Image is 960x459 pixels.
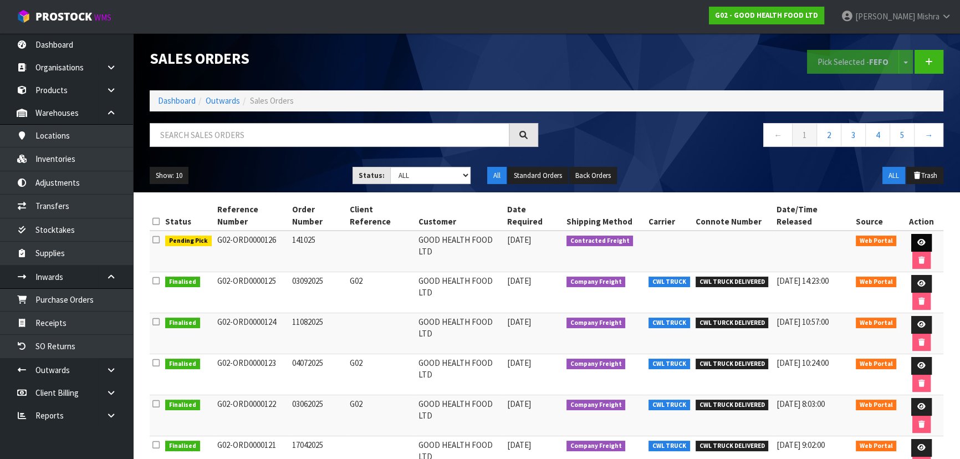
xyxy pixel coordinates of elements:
span: [DATE] 8:03:00 [777,399,825,409]
strong: FEFO [869,57,888,67]
th: Date/Time Released [774,201,853,231]
span: Web Portal [856,318,897,329]
td: G02-ORD0000122 [215,395,289,436]
th: Reference Number [215,201,289,231]
strong: G02 - GOOD HEALTH FOOD LTD [715,11,818,20]
span: Finalised [165,318,200,329]
span: Contracted Freight [566,236,634,247]
img: cube-alt.png [17,9,30,23]
a: Outwards [206,95,240,106]
span: Company Freight [566,400,626,411]
span: [PERSON_NAME] [855,11,915,22]
a: ← [763,123,793,147]
span: Company Freight [566,277,626,288]
th: Status [162,201,215,231]
td: G02 [347,354,416,395]
td: G02 [347,395,416,436]
td: GOOD HEALTH FOOD LTD [416,231,504,272]
span: Web Portal [856,359,897,370]
span: Pending Pick [165,236,212,247]
span: ProStock [35,9,92,24]
button: Trash [906,167,943,185]
span: CWL TRUCK [648,400,690,411]
span: CWL TRUCK [648,318,690,329]
small: WMS [94,12,111,23]
span: [DATE] [507,358,531,368]
span: Company Freight [566,318,626,329]
button: Standard Orders [508,167,568,185]
td: G02-ORD0000125 [215,272,289,313]
nav: Page navigation [555,123,943,150]
th: Connote Number [693,201,774,231]
span: [DATE] [507,276,531,286]
td: G02 [347,272,416,313]
td: G02-ORD0000124 [215,313,289,354]
a: 5 [890,123,915,147]
span: [DATE] [507,399,531,409]
th: Shipping Method [564,201,646,231]
a: G02 - GOOD HEALTH FOOD LTD [709,7,824,24]
span: Finalised [165,400,200,411]
td: 11082025 [289,313,347,354]
button: Back Orders [569,167,617,185]
a: 2 [816,123,841,147]
td: G02-ORD0000126 [215,231,289,272]
span: CWL TURCK DELIVERED [696,318,769,329]
span: Web Portal [856,277,897,288]
span: Finalised [165,441,200,452]
span: CWL TRUCK [648,359,690,370]
td: 03062025 [289,395,347,436]
span: Company Freight [566,441,626,452]
span: CWL TRUCK DELIVERED [696,277,769,288]
span: [DATE] [507,234,531,245]
td: 141025 [289,231,347,272]
th: Order Number [289,201,347,231]
span: [DATE] 14:23:00 [777,276,829,286]
span: CWL TRUCK [648,441,690,452]
a: → [914,123,943,147]
button: Show: 10 [150,167,188,185]
strong: Status: [359,171,385,180]
span: Company Freight [566,359,626,370]
th: Action [899,201,943,231]
span: [DATE] 9:02:00 [777,440,825,450]
button: Pick Selected -FEFO [807,50,899,74]
span: CWL TRUCK DELIVERED [696,441,769,452]
td: G02-ORD0000123 [215,354,289,395]
th: Date Required [504,201,563,231]
th: Client Reference [347,201,416,231]
th: Customer [416,201,504,231]
th: Source [853,201,900,231]
span: CWL TRUCK [648,277,690,288]
th: Carrier [646,201,693,231]
a: 3 [841,123,866,147]
a: 1 [792,123,817,147]
span: [DATE] 10:24:00 [777,358,829,368]
button: All [487,167,507,185]
td: GOOD HEALTH FOOD LTD [416,395,504,436]
td: GOOD HEALTH FOOD LTD [416,313,504,354]
span: Sales Orders [250,95,294,106]
span: Web Portal [856,441,897,452]
td: GOOD HEALTH FOOD LTD [416,354,504,395]
a: 4 [865,123,890,147]
td: 03092025 [289,272,347,313]
span: [DATE] 10:57:00 [777,317,829,327]
span: Web Portal [856,236,897,247]
span: CWL TRUCK DELIVERED [696,359,769,370]
input: Search sales orders [150,123,509,147]
span: CWL TRUCK DELIVERED [696,400,769,411]
td: 04072025 [289,354,347,395]
a: Dashboard [158,95,196,106]
td: GOOD HEALTH FOOD LTD [416,272,504,313]
span: [DATE] [507,317,531,327]
button: ALL [882,167,905,185]
span: Web Portal [856,400,897,411]
h1: Sales Orders [150,50,538,67]
span: Finalised [165,359,200,370]
span: [DATE] [507,440,531,450]
span: Finalised [165,277,200,288]
span: Mishra [917,11,939,22]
